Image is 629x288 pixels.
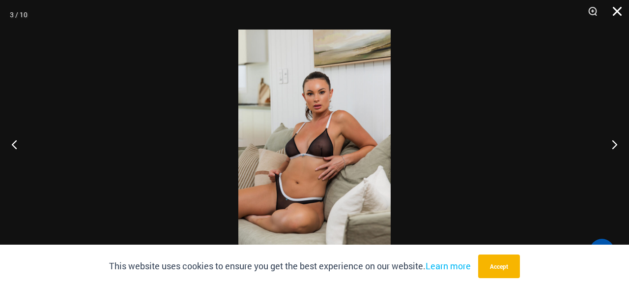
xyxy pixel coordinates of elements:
a: Learn more [426,260,471,272]
p: This website uses cookies to ensure you get the best experience on our website. [109,259,471,274]
img: Electric Illusion Noir 1521 Bra 682 Thong 06 [238,30,391,258]
div: 3 / 10 [10,7,28,22]
button: Next [592,120,629,169]
button: Accept [478,255,520,278]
